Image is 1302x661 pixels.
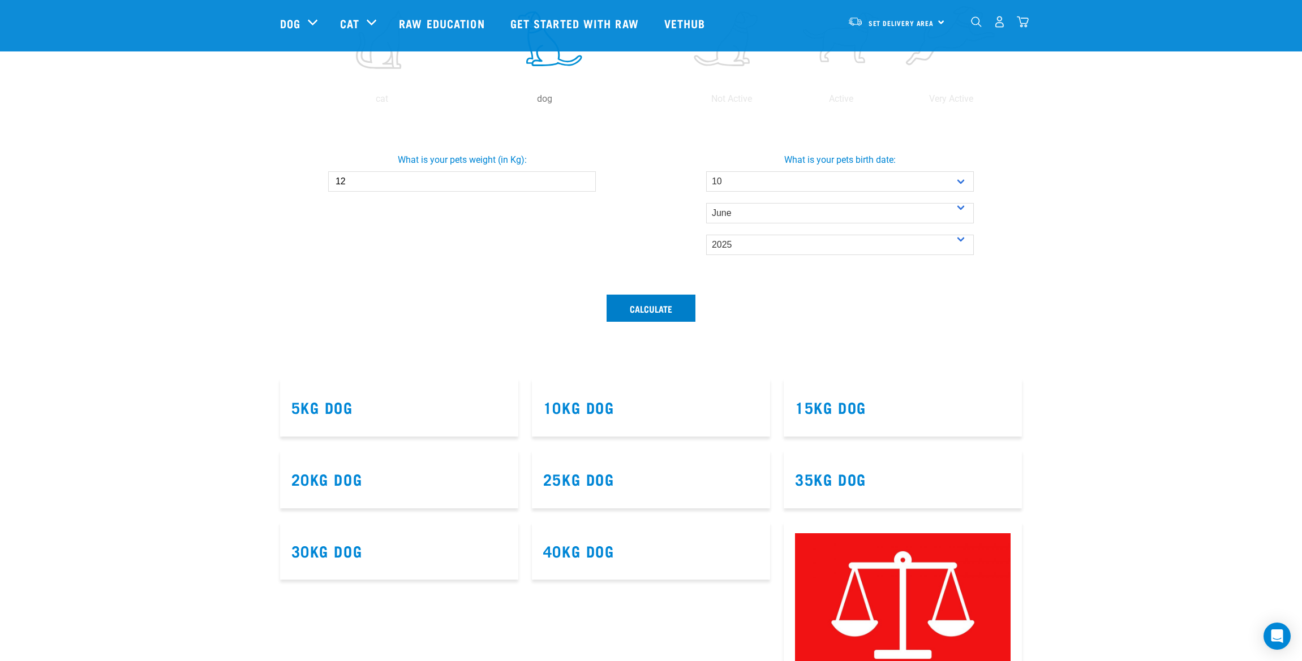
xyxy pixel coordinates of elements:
[291,474,363,483] a: 20kg Dog
[271,153,654,167] label: What is your pets weight (in Kg):
[543,474,615,483] a: 25kg Dog
[789,92,894,106] p: Active
[899,92,1004,106] p: Very Active
[848,16,863,27] img: van-moving.png
[607,295,695,322] button: Calculate
[869,21,934,25] span: Set Delivery Area
[543,403,615,411] a: 10kg Dog
[649,153,1032,167] label: What is your pets birth date:
[971,16,982,27] img: home-icon-1@2x.png
[340,15,359,32] a: Cat
[291,546,363,555] a: 30kg Dog
[303,92,461,106] p: cat
[653,1,720,46] a: Vethub
[1264,623,1291,650] div: Open Intercom Messenger
[388,1,499,46] a: Raw Education
[280,15,300,32] a: Dog
[679,92,784,106] p: Not Active
[795,403,866,411] a: 15kg Dog
[499,1,653,46] a: Get started with Raw
[994,16,1005,28] img: user.png
[543,546,615,555] a: 40kg Dog
[291,403,353,411] a: 5kg Dog
[466,92,624,106] p: dog
[795,474,866,483] a: 35kg Dog
[1017,16,1029,28] img: home-icon@2x.png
